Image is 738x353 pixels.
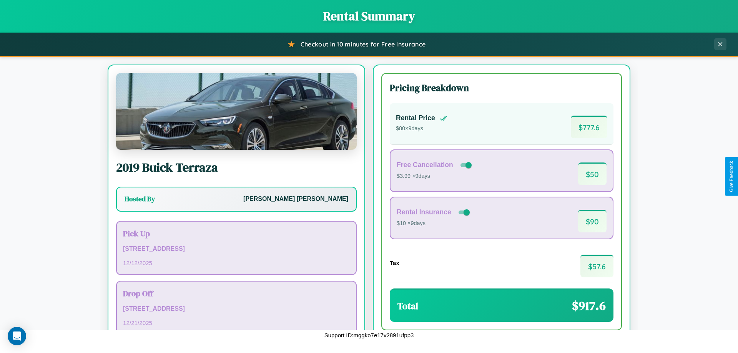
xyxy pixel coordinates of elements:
span: Checkout in 10 minutes for Free Insurance [301,40,426,48]
p: Support ID: mggko7e17v2891ufpp3 [324,330,414,340]
p: 12 / 21 / 2025 [123,318,350,328]
h3: Pick Up [123,228,350,239]
p: $10 × 9 days [397,219,471,229]
h4: Tax [390,260,399,266]
span: $ 90 [578,210,607,232]
h1: Rental Summary [8,8,730,25]
span: $ 57.6 [580,255,613,277]
p: [STREET_ADDRESS] [123,244,350,255]
span: $ 777.6 [571,116,607,138]
p: [PERSON_NAME] [PERSON_NAME] [243,194,348,205]
h2: 2019 Buick Terraza [116,159,357,176]
h3: Hosted By [125,194,155,204]
h3: Drop Off [123,288,350,299]
h4: Free Cancellation [397,161,453,169]
span: $ 917.6 [572,297,606,314]
div: Open Intercom Messenger [8,327,26,345]
h3: Total [397,300,418,312]
div: Give Feedback [729,161,734,192]
h4: Rental Price [396,114,435,122]
span: $ 50 [578,162,607,185]
p: $ 80 × 9 days [396,124,447,134]
h3: Pricing Breakdown [390,81,613,94]
p: $3.99 × 9 days [397,171,473,181]
h4: Rental Insurance [397,208,451,216]
p: 12 / 12 / 2025 [123,258,350,268]
p: [STREET_ADDRESS] [123,303,350,315]
img: Buick Terraza [116,73,357,150]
